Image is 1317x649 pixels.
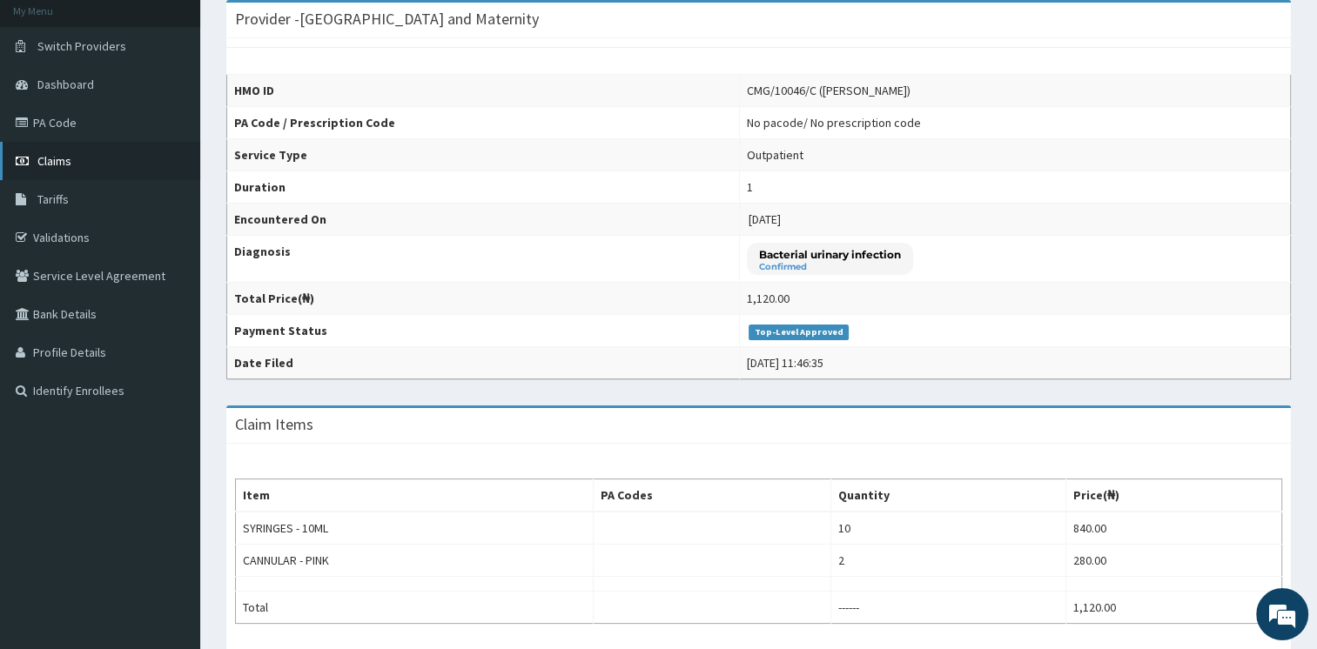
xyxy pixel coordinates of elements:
[227,283,740,315] th: Total Price(₦)
[235,417,313,432] h3: Claim Items
[747,82,910,99] div: CMG/10046/C ([PERSON_NAME])
[1065,545,1281,577] td: 280.00
[236,545,594,577] td: CANNULAR - PINK
[236,592,594,624] td: Total
[227,139,740,171] th: Service Type
[594,479,831,512] th: PA Codes
[236,479,594,512] th: Item
[1065,592,1281,624] td: 1,120.00
[227,315,740,347] th: Payment Status
[101,206,240,382] span: We're online!
[747,146,803,164] div: Outpatient
[747,114,921,131] div: No pacode / No prescription code
[37,38,126,54] span: Switch Providers
[747,178,753,196] div: 1
[831,479,1065,512] th: Quantity
[749,324,849,340] span: Top-Level Approved
[1065,512,1281,545] td: 840.00
[91,97,292,120] div: Chat with us now
[37,77,94,92] span: Dashboard
[747,290,790,307] div: 1,120.00
[1065,479,1281,512] th: Price(₦)
[759,247,901,262] p: Bacterial urinary infection
[227,171,740,204] th: Duration
[831,545,1065,577] td: 2
[227,347,740,379] th: Date Filed
[831,512,1065,545] td: 10
[747,354,823,371] div: [DATE] 11:46:35
[227,75,740,107] th: HMO ID
[236,512,594,545] td: SYRINGES - 10ML
[227,204,740,236] th: Encountered On
[227,236,740,283] th: Diagnosis
[37,153,71,169] span: Claims
[759,263,901,271] small: Confirmed
[831,592,1065,624] td: ------
[286,9,327,50] div: Minimize live chat window
[227,107,740,139] th: PA Code / Prescription Code
[749,211,781,227] span: [DATE]
[32,87,71,130] img: d_794563401_company_1708531726252_794563401
[9,450,332,511] textarea: Type your message and hit 'Enter'
[235,11,539,27] h3: Provider - [GEOGRAPHIC_DATA] and Maternity
[37,191,69,207] span: Tariffs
